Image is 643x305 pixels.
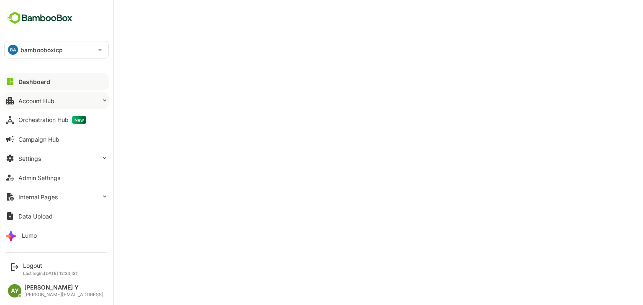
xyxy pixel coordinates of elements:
[18,116,86,124] div: Orchestration Hub
[72,116,86,124] span: New
[4,10,75,26] img: BambooboxFullLogoMark.5f36c76dfaba33ec1ec1367b70bb1252.svg
[4,150,109,167] button: Settings
[8,45,18,55] div: BA
[4,169,109,186] button: Admin Settings
[18,193,58,201] div: Internal Pages
[21,46,63,54] p: bambooboxicp
[4,73,109,90] button: Dashboard
[4,112,109,128] button: Orchestration HubNew
[22,232,37,239] div: Lumo
[4,227,109,244] button: Lumo
[18,155,41,162] div: Settings
[4,131,109,147] button: Campaign Hub
[4,208,109,224] button: Data Upload
[24,292,103,297] div: [PERSON_NAME][EMAIL_ADDRESS]
[18,213,53,220] div: Data Upload
[18,174,60,181] div: Admin Settings
[18,78,50,85] div: Dashboard
[23,262,78,269] div: Logout
[8,284,21,297] div: AY
[23,271,78,276] p: Last login: [DATE] 12:34 IST
[24,284,103,291] div: [PERSON_NAME] Y
[4,188,109,205] button: Internal Pages
[18,136,59,143] div: Campaign Hub
[18,97,54,104] div: Account Hub
[4,92,109,109] button: Account Hub
[5,41,108,58] div: BAbambooboxicp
